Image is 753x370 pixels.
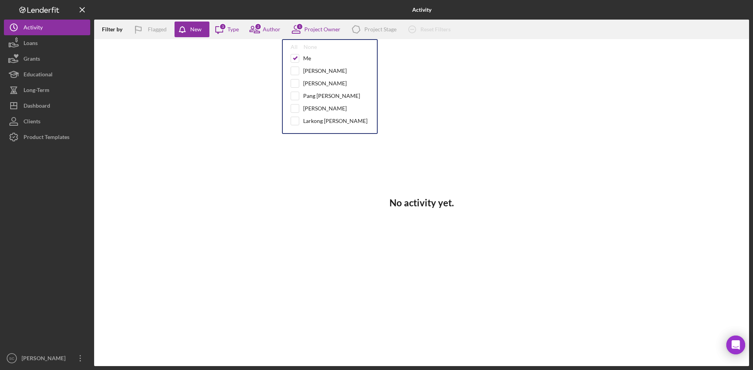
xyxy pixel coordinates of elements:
div: Type [227,26,239,32]
text: SC [9,356,14,361]
div: Open Intercom Messenger [726,336,745,354]
button: Reset Filters [402,22,458,37]
div: Project Owner [304,26,340,32]
div: 3 [219,23,226,30]
div: Product Templates [24,129,69,147]
div: [PERSON_NAME] [303,68,347,74]
div: Activity [24,20,43,37]
button: Clients [4,114,90,129]
div: Educational [24,67,53,84]
button: Activity [4,20,90,35]
div: Pang [PERSON_NAME] [303,93,360,99]
div: Dashboard [24,98,50,116]
div: New [190,22,202,37]
div: Filter by [102,26,128,32]
b: Activity [412,7,431,13]
div: Reset Filters [420,22,451,37]
button: Dashboard [4,98,90,114]
div: [PERSON_NAME] [20,350,71,368]
button: Grants [4,51,90,67]
div: Loans [24,35,38,53]
button: Product Templates [4,129,90,145]
h3: No activity yet. [389,197,454,208]
div: Flagged [148,22,167,37]
div: All [291,44,298,50]
div: [PERSON_NAME] [303,80,347,87]
div: Grants [24,51,40,69]
div: Clients [24,114,40,131]
button: Long-Term [4,82,90,98]
div: [PERSON_NAME] [303,105,347,112]
div: Larkong [PERSON_NAME] [303,118,367,124]
div: 2 [255,23,262,30]
div: None [304,44,317,50]
button: SC[PERSON_NAME] [4,350,90,366]
div: Author [263,26,280,32]
div: Project Stage [364,26,397,32]
button: Educational [4,67,90,82]
div: Long-Term [24,82,49,100]
button: Flagged [128,22,175,37]
button: New [175,22,209,37]
button: Loans [4,35,90,51]
div: Me [303,55,311,61]
div: 1 [296,23,303,30]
